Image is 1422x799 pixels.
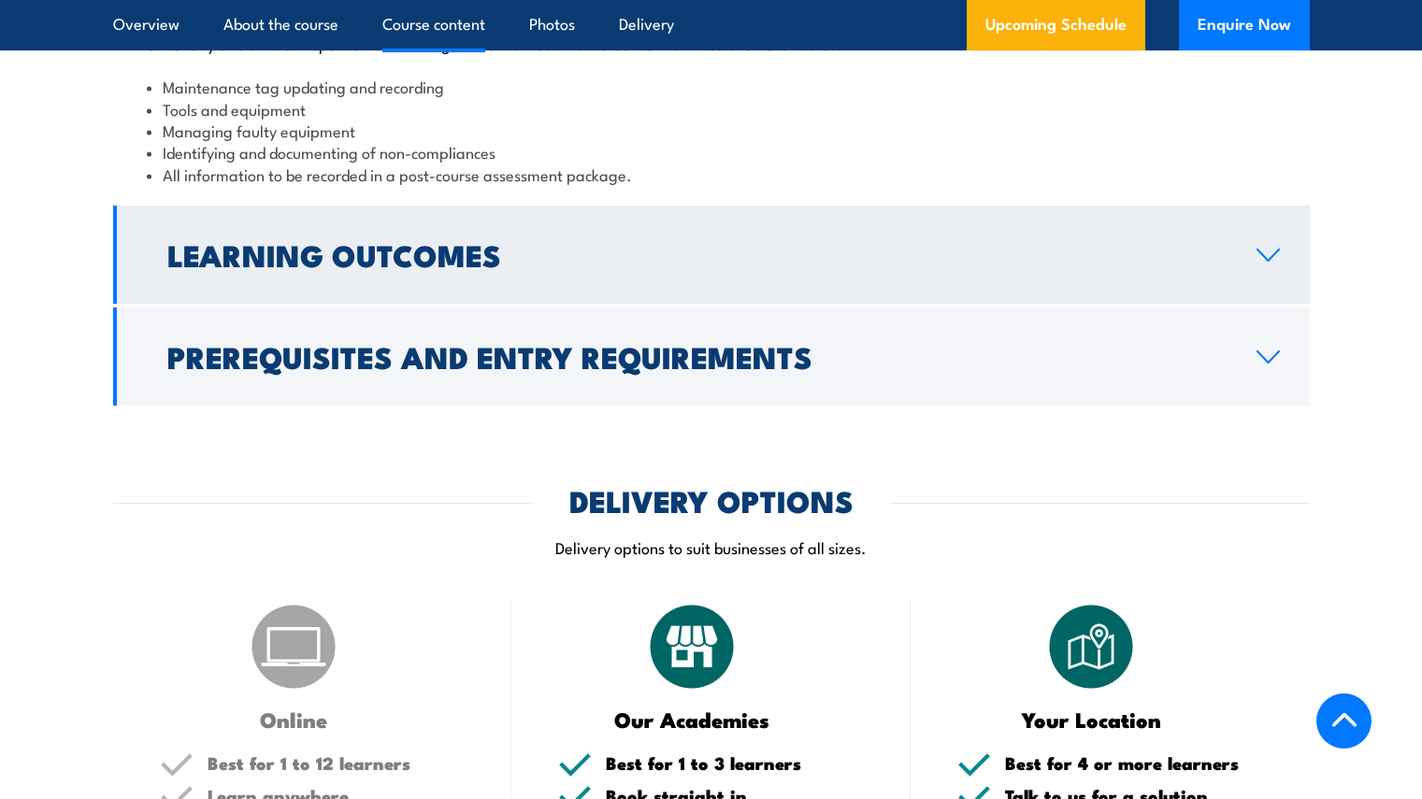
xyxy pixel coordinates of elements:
a: Learning Outcomes [113,206,1310,304]
li: Identifying and documenting of non-compliances [147,141,1276,163]
p: 6 monthly and annual inspection and testing of fire blankets in accordance with Australian Standa... [147,34,1276,52]
h5: Best for 1 to 12 learners [208,754,466,772]
li: Tools and equipment [147,98,1276,120]
h3: Your Location [957,708,1226,730]
h2: DELIVERY OPTIONS [569,487,854,513]
p: Delivery options to suit businesses of all sizes. [113,536,1310,558]
li: All information to be recorded in a post-course assessment package. [147,164,1276,185]
h2: Learning Outcomes [167,241,1227,267]
li: Managing faulty equipment [147,120,1276,141]
h3: Our Academies [558,708,826,730]
h5: Best for 1 to 3 learners [606,754,864,772]
a: Prerequisites and Entry Requirements [113,307,1310,406]
li: Maintenance tag updating and recording [147,76,1276,97]
h2: Prerequisites and Entry Requirements [167,343,1227,369]
h3: Online [160,708,428,730]
h5: Best for 4 or more learners [1005,754,1263,772]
